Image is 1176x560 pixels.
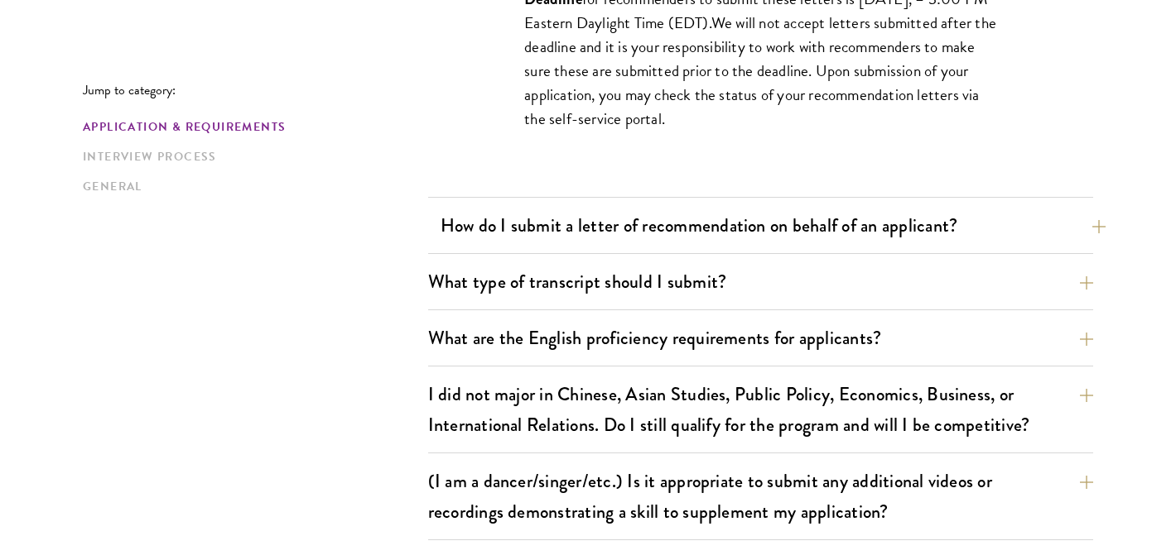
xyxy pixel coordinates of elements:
[83,178,418,195] a: General
[83,148,418,165] a: Interview Process
[428,263,1093,300] button: What type of transcript should I submit?
[709,11,711,35] span: .
[524,11,996,131] span: We will not accept letters submitted after the deadline and it is your responsibility to work wit...
[83,83,428,98] p: Jump to category:
[441,207,1106,244] button: How do I submit a letter of recommendation on behalf of an applicant?
[428,376,1093,443] button: I did not major in Chinese, Asian Studies, Public Policy, Economics, Business, or International R...
[428,319,1093,357] button: What are the English proficiency requirements for applicants?
[428,462,1093,530] button: (I am a dancer/singer/etc.) Is it appropriate to submit any additional videos or recordings demon...
[83,118,418,136] a: Application & Requirements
